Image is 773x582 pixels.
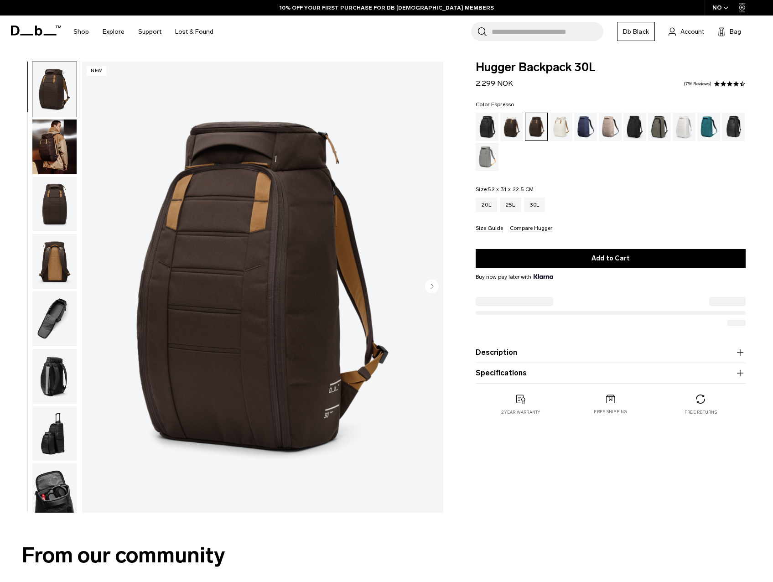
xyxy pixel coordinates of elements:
[550,113,572,141] a: Oatmilk
[87,66,106,76] p: New
[534,274,553,279] img: {"height" => 20, "alt" => "Klarna"}
[280,4,494,12] a: 10% OFF YOUR FIRST PURCHASE FOR DB [DEMOGRAPHIC_DATA] MEMBERS
[476,143,498,171] a: Sand Grey
[697,113,720,141] a: Midnight Teal
[476,62,746,73] span: Hugger Backpack 30L
[476,273,553,281] span: Buy now pay later with
[32,291,77,346] img: Hugger Backpack 30L Espresso
[623,113,646,141] a: Charcoal Grey
[32,406,77,462] button: Hugger Backpack 30L Espresso
[491,101,514,108] span: Espresso
[476,249,746,268] button: Add to Cart
[501,409,540,416] p: 2 year warranty
[32,349,77,404] img: Hugger Backpack 30L Espresso
[476,79,513,88] span: 2.299 NOK
[138,16,161,48] a: Support
[476,102,514,107] legend: Color:
[32,120,77,174] img: Hugger Backpack 30L Espresso
[524,197,545,212] a: 30L
[685,409,717,416] p: Free returns
[32,119,77,175] button: Hugger Backpack 30L Espresso
[103,16,125,48] a: Explore
[599,113,622,141] a: Fogbow Beige
[684,82,711,86] a: 756 reviews
[510,225,552,232] button: Compare Hugger
[617,22,655,41] a: Db Black
[594,409,627,415] p: Free shipping
[22,539,751,572] h2: From our community
[82,62,443,513] img: Hugger Backpack 30L Espresso
[67,16,220,48] nav: Main Navigation
[680,27,704,36] span: Account
[32,406,77,461] img: Hugger Backpack 30L Espresso
[669,26,704,37] a: Account
[718,26,741,37] button: Bag
[525,113,548,141] a: Espresso
[32,291,77,347] button: Hugger Backpack 30L Espresso
[488,186,534,192] span: 52 x 31 x 22.5 CM
[500,197,521,212] a: 25L
[500,113,523,141] a: Cappuccino
[574,113,597,141] a: Blue Hour
[32,463,77,518] img: Hugger Backpack 30L Espresso
[476,347,746,358] button: Description
[476,187,534,192] legend: Size:
[82,62,443,513] li: 1 / 10
[32,177,77,232] img: Hugger Backpack 30L Espresso
[32,62,77,117] img: Hugger Backpack 30L Espresso
[32,463,77,519] button: Hugger Backpack 30L Espresso
[425,279,439,295] button: Next slide
[32,234,77,289] img: Hugger Backpack 30L Espresso
[175,16,213,48] a: Lost & Found
[476,368,746,379] button: Specifications
[648,113,671,141] a: Forest Green
[73,16,89,48] a: Shop
[730,27,741,36] span: Bag
[722,113,745,141] a: Reflective Black
[476,113,498,141] a: Black Out
[476,197,497,212] a: 20L
[673,113,695,141] a: Clean Slate
[476,225,503,232] button: Size Guide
